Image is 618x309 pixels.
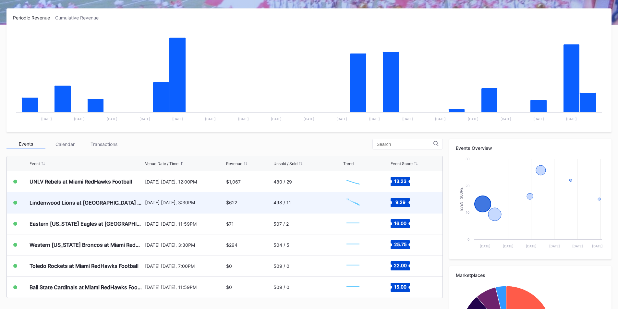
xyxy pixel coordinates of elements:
input: Search [377,142,433,147]
text: [DATE] [41,117,52,121]
text: 15.00 [394,284,406,289]
text: 16.00 [394,220,406,226]
text: 0 [467,237,469,241]
text: [DATE] [526,244,537,248]
div: 504 / 5 [273,242,289,248]
div: Calendar [45,139,84,149]
div: $0 [226,263,232,269]
text: 30 [466,157,469,161]
div: Events Overview [456,145,605,151]
text: [DATE] [74,117,85,121]
text: [DATE] [205,117,216,121]
svg: Chart title [343,258,363,274]
text: [DATE] [369,117,380,121]
text: Event Score [460,187,463,211]
div: Revenue [226,161,242,166]
svg: Chart title [343,216,363,232]
text: [DATE] [566,117,577,121]
div: [DATE] [DATE], 3:30PM [145,200,225,205]
div: $622 [226,200,237,205]
text: [DATE] [501,117,511,121]
div: 509 / 0 [273,263,289,269]
text: [DATE] [271,117,282,121]
div: [DATE] [DATE], 7:00PM [145,263,225,269]
text: [DATE] [107,117,117,121]
div: $71 [226,221,234,227]
div: Toledo Rockets at Miami RedHawks Football [30,263,139,269]
text: [DATE] [549,244,560,248]
text: [DATE] [533,117,544,121]
text: [DATE] [592,244,603,248]
svg: Chart title [343,195,363,211]
text: [DATE] [336,117,347,121]
div: Lindenwood Lions at [GEOGRAPHIC_DATA] RedHawks Football [30,199,143,206]
div: Events [6,139,45,149]
text: [DATE] [435,117,446,121]
div: Event [30,161,40,166]
text: [DATE] [468,117,479,121]
div: $1,067 [226,179,241,184]
div: 509 / 0 [273,284,289,290]
svg: Chart title [343,237,363,253]
div: Event Score [391,161,413,166]
div: [DATE] [DATE], 11:59PM [145,284,225,290]
text: [DATE] [172,117,183,121]
text: 10 [466,210,469,214]
text: [DATE] [139,117,150,121]
text: 22.00 [394,263,407,268]
div: Cumulative Revenue [55,15,104,20]
div: Eastern [US_STATE] Eagles at [GEOGRAPHIC_DATA] RedHawks Football [30,220,143,227]
text: [DATE] [238,117,249,121]
div: $294 [226,242,237,248]
div: Trend [343,161,354,166]
div: Transactions [84,139,123,149]
text: [DATE] [402,117,413,121]
text: [DATE] [503,244,514,248]
div: 507 / 2 [273,221,289,227]
div: Periodic Revenue [13,15,55,20]
text: [DATE] [572,244,583,248]
svg: Chart title [343,279,363,295]
svg: Chart title [13,29,605,126]
svg: Chart title [456,156,605,253]
div: $0 [226,284,232,290]
div: [DATE] [DATE], 3:30PM [145,242,225,248]
div: Venue Date / Time [145,161,178,166]
text: 25.75 [394,242,406,247]
text: [DATE] [304,117,314,121]
text: [DATE] [480,244,491,248]
div: Unsold / Sold [273,161,297,166]
div: Marketplaces [456,272,605,278]
div: UNLV Rebels at Miami RedHawks Football [30,178,132,185]
div: [DATE] [DATE], 12:00PM [145,179,225,184]
svg: Chart title [343,173,363,190]
div: Ball State Cardinals at Miami RedHawks Football [30,284,143,291]
text: 13.23 [394,178,406,184]
text: 20 [466,184,469,188]
div: 480 / 29 [273,179,292,184]
div: 498 / 11 [273,200,291,205]
div: [DATE] [DATE], 11:59PM [145,221,225,227]
text: 9.29 [395,199,405,205]
div: Western [US_STATE] Broncos at Miami RedHawks Football [30,242,143,248]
